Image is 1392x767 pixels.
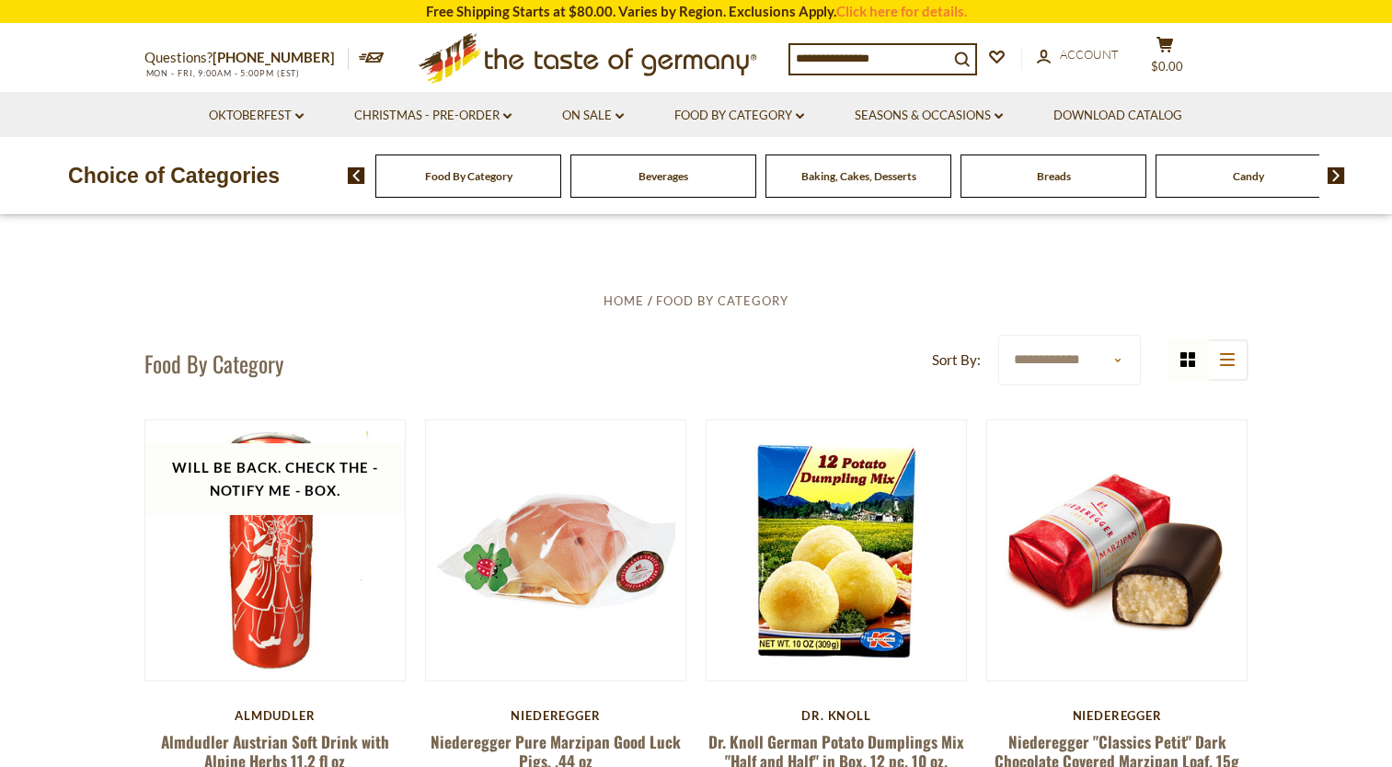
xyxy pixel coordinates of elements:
[801,169,916,183] a: Baking, Cakes, Desserts
[348,167,365,184] img: previous arrow
[932,349,981,372] label: Sort By:
[836,3,967,19] a: Click here for details.
[1037,169,1071,183] a: Breads
[425,708,687,723] div: Niederegger
[986,708,1248,723] div: Niederegger
[144,68,301,78] span: MON - FRI, 9:00AM - 5:00PM (EST)
[1151,59,1183,74] span: $0.00
[213,49,335,65] a: [PHONE_NUMBER]
[1328,167,1345,184] img: next arrow
[656,293,788,308] a: Food By Category
[706,708,968,723] div: Dr. Knoll
[1233,169,1264,183] a: Candy
[209,106,304,126] a: Oktoberfest
[638,169,688,183] a: Beverages
[425,169,512,183] a: Food By Category
[855,106,1003,126] a: Seasons & Occasions
[144,349,283,377] h1: Food By Category
[1060,47,1119,62] span: Account
[1053,106,1182,126] a: Download Catalog
[707,420,967,681] img: Dr. Knoll German Potato Dumplings Mix "Half and Half" in Box, 12 pc. 10 oz.
[562,106,624,126] a: On Sale
[354,106,512,126] a: Christmas - PRE-ORDER
[145,420,406,681] img: Almdudler Austrian Soft Drink with Alpine Herbs 11.2 fl oz
[987,454,1248,647] img: Niederegger "Classics Petit" Dark Chocolate Covered Marzipan Loaf, 15g
[1138,36,1193,82] button: $0.00
[144,708,407,723] div: Almdudler
[1037,45,1119,65] a: Account
[604,293,644,308] a: Home
[426,420,686,681] img: Niederegger Pure Marzipan Good Luck Pigs, .44 oz
[674,106,804,126] a: Food By Category
[144,46,349,70] p: Questions?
